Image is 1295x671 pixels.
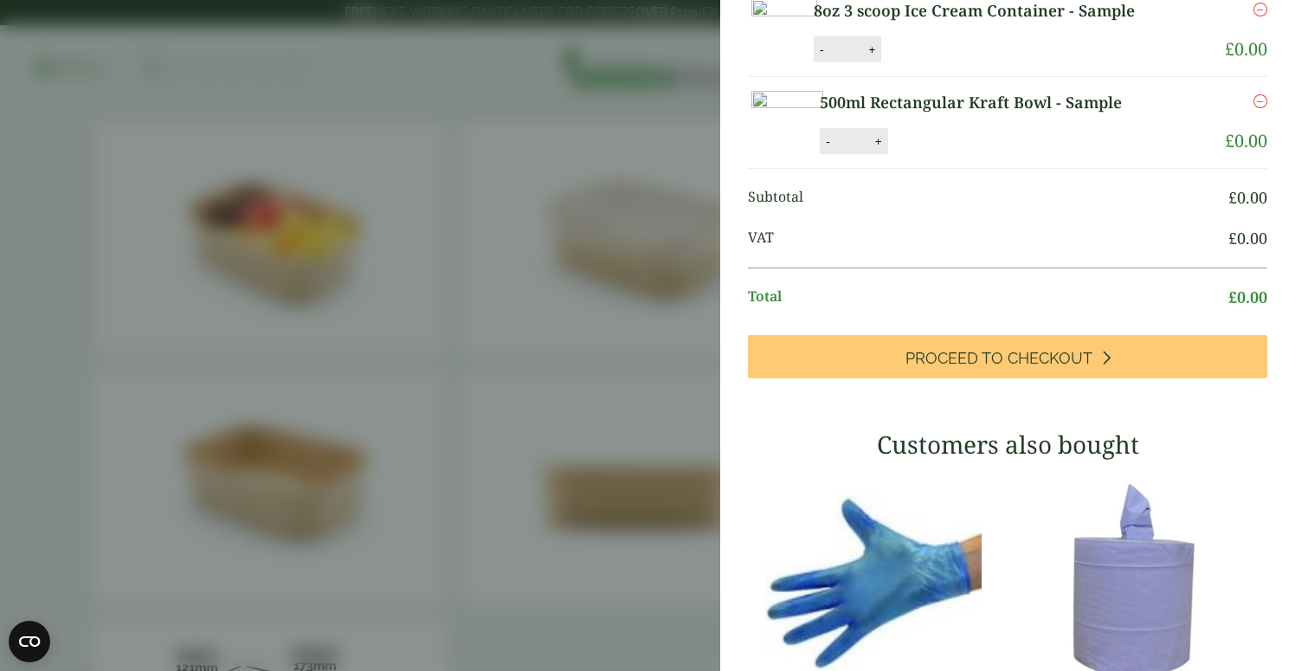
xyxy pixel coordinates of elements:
bdi: 0.00 [1225,37,1267,61]
bdi: 0.00 [1228,228,1267,248]
span: Proceed to Checkout [905,349,1092,368]
span: £ [1228,228,1237,248]
button: - [815,42,828,57]
span: £ [1228,287,1237,307]
span: £ [1225,37,1234,61]
span: Subtotal [748,186,1228,210]
span: £ [1225,129,1234,152]
button: + [870,134,887,149]
span: VAT [748,227,1228,250]
bdi: 0.00 [1228,187,1267,208]
button: Open CMP widget [9,621,50,662]
h3: Customers also bought [748,430,1267,460]
a: Remove this item [1253,91,1267,112]
bdi: 0.00 [1225,129,1267,152]
a: Proceed to Checkout [748,335,1267,378]
button: - [821,134,834,149]
a: 500ml Rectangular Kraft Bowl - Sample [820,91,1173,114]
span: £ [1228,187,1237,208]
span: Total [748,286,1228,309]
bdi: 0.00 [1228,287,1267,307]
button: + [863,42,880,57]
